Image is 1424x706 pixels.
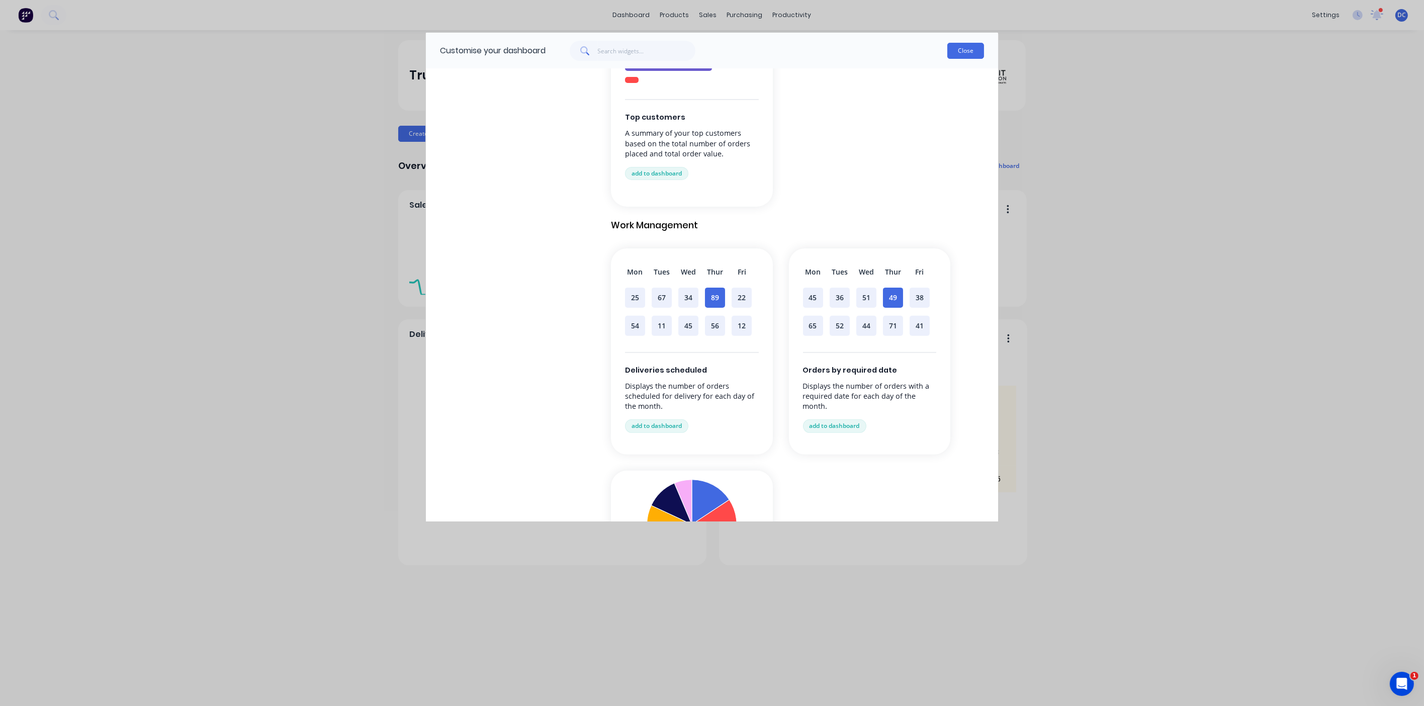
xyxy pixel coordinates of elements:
[705,316,725,336] div: 56
[625,288,645,308] div: 25
[732,316,752,336] div: 12
[947,43,984,59] button: Close
[705,288,725,308] div: 89
[803,365,937,376] span: Orders by required date
[678,264,698,280] div: Wed
[883,316,903,336] div: 71
[856,264,876,280] div: Wed
[803,419,866,432] button: add to dashboard
[625,365,759,376] span: Deliveries scheduled
[625,167,688,180] button: add to dashboard
[856,316,876,336] div: 44
[883,288,903,308] div: 49
[652,288,672,308] div: 67
[625,112,759,123] span: Top customers
[652,316,672,336] div: 11
[732,288,752,308] div: 22
[803,264,823,280] div: Mon
[678,316,698,336] div: 45
[705,264,725,280] div: Thur
[625,128,759,158] p: A summary of your top customers based on the total number of orders placed and total order value.
[732,264,752,280] div: Fri
[910,316,930,336] div: 41
[625,316,645,336] div: 54
[652,264,672,280] div: Tues
[440,45,546,57] span: Customise your dashboard
[625,264,645,280] div: Mon
[625,419,688,432] button: add to dashboard
[598,41,696,61] input: Search widgets...
[647,479,737,570] img: Sales Orders By Status widget
[830,288,850,308] div: 36
[910,264,930,280] div: Fri
[830,316,850,336] div: 52
[611,219,984,232] span: Work Management
[803,288,823,308] div: 45
[910,288,930,308] div: 38
[856,288,876,308] div: 51
[803,381,937,411] p: Displays the number of orders with a required date for each day of the month.
[1390,672,1414,696] iframe: Intercom live chat
[1410,672,1418,680] span: 1
[803,316,823,336] div: 65
[678,288,698,308] div: 34
[883,264,903,280] div: Thur
[625,381,759,411] p: Displays the number of orders scheduled for delivery for each day of the month.
[830,264,850,280] div: Tues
